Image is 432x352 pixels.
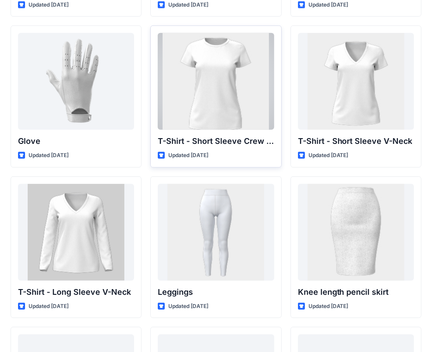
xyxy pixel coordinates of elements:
p: Leggings [158,286,274,298]
p: Updated [DATE] [29,302,69,311]
p: Updated [DATE] [168,151,208,160]
p: Updated [DATE] [309,151,349,160]
p: T-Shirt - Long Sleeve V-Neck [18,286,134,298]
a: T-Shirt - Long Sleeve V-Neck [18,184,134,281]
a: Leggings [158,184,274,281]
a: T-Shirt - Short Sleeve Crew Neck [158,33,274,130]
a: T-Shirt - Short Sleeve V-Neck [298,33,414,130]
p: Updated [DATE] [168,302,208,311]
a: Glove [18,33,134,130]
p: T-Shirt - Short Sleeve Crew Neck [158,135,274,147]
p: Updated [DATE] [29,151,69,160]
p: Updated [DATE] [309,0,349,10]
p: Updated [DATE] [309,302,349,311]
a: Knee length pencil skirt [298,184,414,281]
p: T-Shirt - Short Sleeve V-Neck [298,135,414,147]
p: Updated [DATE] [168,0,208,10]
p: Updated [DATE] [29,0,69,10]
p: Knee length pencil skirt [298,286,414,298]
p: Glove [18,135,134,147]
